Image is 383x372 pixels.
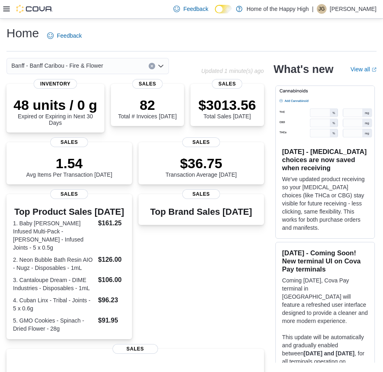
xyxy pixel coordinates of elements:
[282,148,368,172] h3: [DATE] - [MEDICAL_DATA] choices are now saved when receiving
[282,249,368,273] h3: [DATE] - Coming Soon! New terminal UI on Cova Pay terminals
[330,4,377,14] p: [PERSON_NAME]
[274,63,333,76] h2: What's new
[282,276,368,325] p: Coming [DATE], Cova Pay terminal in [GEOGRAPHIC_DATA] will feature a refreshed user interface des...
[13,97,98,126] div: Expired or Expiring in Next 30 Days
[317,4,327,14] div: Joseph Guttridge
[165,155,237,171] p: $36.75
[50,137,88,147] span: Sales
[13,316,95,333] dt: 5. GMO Cookies - Spinach - Dried Flower - 28g
[13,296,95,312] dt: 4. Cuban Linx - Tribal - Joints - 5 x 0.6g
[212,79,242,89] span: Sales
[118,97,177,120] div: Total # Invoices [DATE]
[170,1,211,17] a: Feedback
[158,63,164,69] button: Open list of options
[13,207,126,217] h3: Top Product Sales [DATE]
[26,155,112,171] p: 1.54
[13,97,98,113] p: 48 units / 0 g
[13,276,95,292] dt: 3. Cantaloupe Dream - DIME Industries - Disposables - 1mL
[98,218,126,228] dd: $161.25
[282,175,368,232] p: We've updated product receiving so your [MEDICAL_DATA] choices (like THCa or CBG) stay visible fo...
[351,66,377,73] a: View allExternal link
[247,4,309,14] p: Home of the Happy High
[183,5,208,13] span: Feedback
[98,316,126,325] dd: $91.95
[113,344,158,354] span: Sales
[182,137,220,147] span: Sales
[182,189,220,199] span: Sales
[304,350,355,357] strong: [DATE] and [DATE]
[11,61,103,71] span: Banff - Banff Caribou - Fire & Flower
[201,68,264,74] p: Updated 1 minute(s) ago
[34,79,77,89] span: Inventory
[98,255,126,265] dd: $126.00
[26,155,112,178] div: Avg Items Per Transaction [DATE]
[13,219,95,252] dt: 1. Baby [PERSON_NAME] Infused Multi-Pack - [PERSON_NAME] - Infused Joints - 5 x 0.5g
[318,4,325,14] span: JG
[198,97,256,120] div: Total Sales [DATE]
[132,79,162,89] span: Sales
[312,4,314,14] p: |
[118,97,177,113] p: 82
[150,207,252,217] h3: Top Brand Sales [DATE]
[6,25,39,41] h1: Home
[165,155,237,178] div: Transaction Average [DATE]
[149,63,155,69] button: Clear input
[198,97,256,113] p: $3013.56
[44,28,85,44] a: Feedback
[57,32,82,40] span: Feedback
[215,5,232,13] input: Dark Mode
[372,67,377,72] svg: External link
[16,5,53,13] img: Cova
[50,189,88,199] span: Sales
[98,275,126,285] dd: $106.00
[98,295,126,305] dd: $96.23
[13,256,95,272] dt: 2. Neon Bubble Bath Resin AIO - Nugz - Disposables - 1mL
